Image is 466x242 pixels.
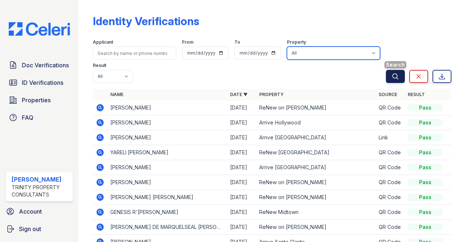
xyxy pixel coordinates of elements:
[376,205,405,220] td: QR Code
[259,92,284,97] a: Property
[376,130,405,145] td: Link
[107,160,227,175] td: [PERSON_NAME]
[256,145,376,160] td: ReNew [GEOGRAPHIC_DATA]
[408,104,443,111] div: Pass
[22,96,51,104] span: Properties
[408,92,425,97] a: Result
[376,115,405,130] td: QR Code
[376,220,405,235] td: QR Code
[287,39,306,45] label: Property
[376,175,405,190] td: QR Code
[107,145,227,160] td: YARELI [PERSON_NAME]
[408,164,443,171] div: Pass
[110,92,123,97] a: Name
[376,100,405,115] td: QR Code
[227,190,256,205] td: [DATE]
[107,190,227,205] td: [PERSON_NAME] [PERSON_NAME]
[408,119,443,126] div: Pass
[408,134,443,141] div: Pass
[408,179,443,186] div: Pass
[22,61,69,70] span: Doc Verifications
[376,190,405,205] td: QR Code
[408,209,443,216] div: Pass
[386,70,405,83] button: Search
[93,47,176,60] input: Search by name or phone number
[256,190,376,205] td: ReNew on [PERSON_NAME]
[107,205,227,220] td: GENESIS R'[PERSON_NAME]
[256,115,376,130] td: Arrive Hollywood
[6,58,73,72] a: Doc Verifications
[107,130,227,145] td: [PERSON_NAME]
[6,75,73,90] a: ID Verifications
[227,100,256,115] td: [DATE]
[408,149,443,156] div: Pass
[3,204,76,219] a: Account
[234,39,240,45] label: To
[256,220,376,235] td: ReNew on [PERSON_NAME]
[19,225,41,233] span: Sign out
[107,220,227,235] td: [PERSON_NAME] DE MARQUELSEAL [PERSON_NAME]
[182,39,193,45] label: From
[3,222,76,236] a: Sign out
[227,160,256,175] td: [DATE]
[19,207,42,216] span: Account
[107,115,227,130] td: [PERSON_NAME]
[22,113,33,122] span: FAQ
[227,145,256,160] td: [DATE]
[227,175,256,190] td: [DATE]
[93,39,113,45] label: Applicant
[22,78,63,87] span: ID Verifications
[107,100,227,115] td: [PERSON_NAME]
[107,175,227,190] td: [PERSON_NAME]
[256,100,376,115] td: ReNew on [PERSON_NAME]
[256,160,376,175] td: Arrive [GEOGRAPHIC_DATA]
[12,184,70,198] div: Trinity Property Consultants
[376,160,405,175] td: QR Code
[227,220,256,235] td: [DATE]
[256,205,376,220] td: ReNew Midtown
[256,130,376,145] td: Arrive [GEOGRAPHIC_DATA]
[3,22,76,36] img: CE_Logo_Blue-a8612792a0a2168367f1c8372b55b34899dd931a85d93a1a3d3e32e68fde9ad4.png
[408,223,443,231] div: Pass
[408,194,443,201] div: Pass
[6,110,73,125] a: FAQ
[384,61,406,68] span: Search
[256,175,376,190] td: ReNew on [PERSON_NAME]
[12,175,70,184] div: [PERSON_NAME]
[379,92,397,97] a: Source
[230,92,248,97] a: Date ▼
[6,93,73,107] a: Properties
[227,130,256,145] td: [DATE]
[93,63,106,68] label: Result
[376,145,405,160] td: QR Code
[227,205,256,220] td: [DATE]
[93,15,199,28] div: Identity Verifications
[227,115,256,130] td: [DATE]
